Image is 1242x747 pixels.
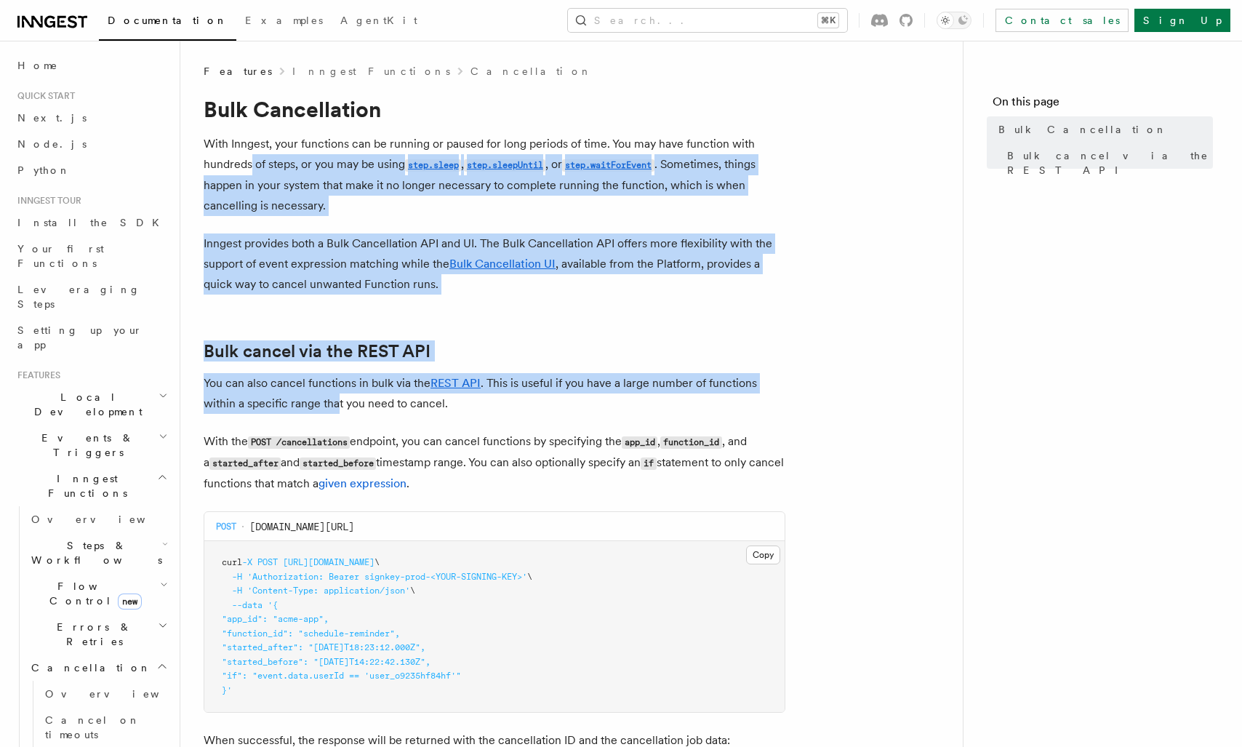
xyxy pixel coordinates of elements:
span: Cancellation [25,660,151,675]
a: Bulk cancel via the REST API [204,341,430,361]
span: '{ [268,600,278,610]
span: Events & Triggers [12,431,159,460]
button: Inngest Functions [12,466,171,506]
code: app_id [622,436,657,449]
p: You can also cancel functions in bulk via the . This is useful if you have a large number of func... [204,373,785,414]
span: Node.js [17,138,87,150]
a: step.waitForEvent [562,157,654,171]
span: Setting up your app [17,324,143,351]
span: POST [216,521,236,532]
a: Contact sales [995,9,1129,32]
span: AgentKit [340,15,417,26]
span: Overview [45,688,195,700]
a: Bulk Cancellation [993,116,1213,143]
a: step.sleep [405,157,461,171]
code: if [641,458,656,470]
span: Install the SDK [17,217,168,228]
span: \ [527,572,532,582]
code: POST /cancellations [248,436,350,449]
span: Features [12,369,60,381]
code: step.waitForEvent [562,159,654,172]
a: AgentKit [332,4,426,39]
button: Events & Triggers [12,425,171,466]
button: Local Development [12,384,171,425]
a: Bulk cancel via the REST API [1001,143,1213,183]
a: given expression [318,476,406,490]
span: Bulk cancel via the REST API [1007,148,1213,177]
span: Quick start [12,90,75,102]
h4: On this page [993,93,1213,116]
span: Leveraging Steps [17,284,140,310]
span: Inngest Functions [12,471,157,500]
a: Your first Functions [12,236,171,276]
a: Next.js [12,105,171,131]
span: --data [232,600,263,610]
span: Home [17,58,58,73]
span: Cancel on timeouts [45,714,140,740]
span: "started_after": "[DATE]T18:23:12.000Z", [222,642,425,652]
a: REST API [430,376,481,390]
button: Flow Controlnew [25,573,171,614]
p: With the endpoint, you can cancel functions by specifying the , , and a and timestamp range. You ... [204,431,785,494]
a: Overview [39,681,171,707]
span: \ [410,586,415,596]
span: Documentation [108,15,228,26]
a: Python [12,157,171,183]
a: Bulk Cancellation UI [449,257,556,271]
span: Flow Control [25,579,160,608]
button: Steps & Workflows [25,532,171,573]
p: With Inngest, your functions can be running or paused for long periods of time. You may have func... [204,134,785,216]
span: new [118,594,142,610]
span: Steps & Workflows [25,538,162,567]
a: Leveraging Steps [12,276,171,317]
p: Inngest provides both a Bulk Cancellation API and UI. The Bulk Cancellation API offers more flexi... [204,233,785,295]
span: -H [232,572,242,582]
span: Overview [31,514,181,525]
a: Setting up your app [12,317,171,358]
code: started_before [300,458,376,470]
span: -H [232,586,242,596]
span: \ [374,557,380,567]
a: step.sleepUntil [464,157,545,171]
span: Python [17,164,71,176]
span: user_o9235hf84hf [369,671,451,681]
a: Overview [25,506,171,532]
kbd: ⌘K [818,13,838,28]
a: Inngest Functions [292,64,450,79]
span: '" [451,671,461,681]
code: step.sleepUntil [464,159,545,172]
h1: Bulk Cancellation [204,96,785,122]
span: "app_id": "acme-app", [222,614,329,624]
a: Documentation [99,4,236,41]
span: [URL][DOMAIN_NAME] [283,557,374,567]
span: Features [204,64,272,79]
span: Bulk Cancellation [998,122,1167,137]
span: 'Authorization: Bearer signkey-prod-<YOUR-SIGNING-KEY>' [247,572,527,582]
span: }' [222,685,232,695]
button: Copy [746,546,780,564]
span: POST [257,557,278,567]
code: function_id [660,436,721,449]
a: Sign Up [1134,9,1230,32]
span: Inngest tour [12,195,81,207]
code: step.sleep [405,159,461,172]
code: started_after [209,458,281,470]
button: Errors & Retries [25,614,171,655]
span: curl [222,557,242,567]
span: -X [242,557,252,567]
button: Cancellation [25,655,171,681]
a: Install the SDK [12,209,171,236]
span: 'Content-Type: application/json' [247,586,410,596]
a: Cancellation [470,64,593,79]
button: Toggle dark mode [937,12,971,29]
a: Home [12,52,171,79]
span: Next.js [17,112,87,124]
span: "started_before": "[DATE]T14:22:42.130Z", [222,657,430,667]
span: "function_id": "schedule-reminder", [222,628,400,639]
span: Your first Functions [17,243,104,269]
span: Local Development [12,390,159,419]
span: Errors & Retries [25,620,158,649]
a: Examples [236,4,332,39]
button: Search...⌘K [568,9,847,32]
span: [DOMAIN_NAME][URL] [249,519,354,534]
